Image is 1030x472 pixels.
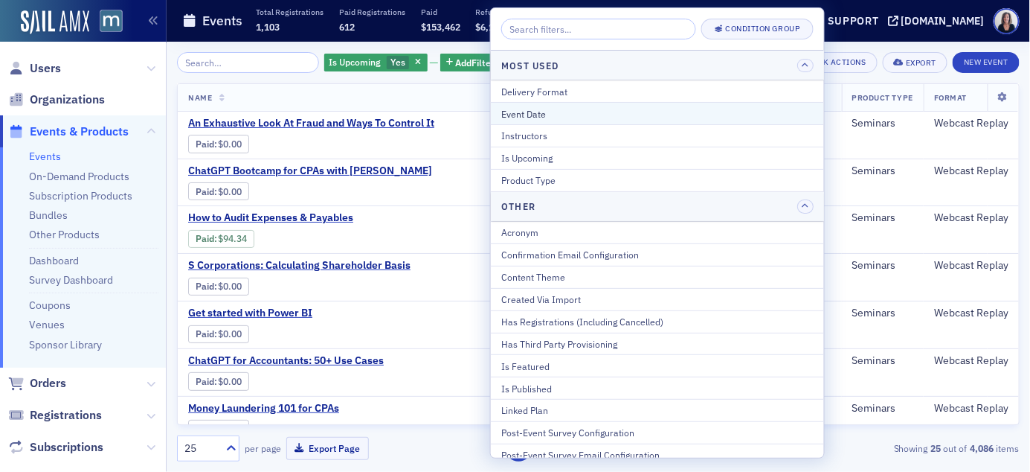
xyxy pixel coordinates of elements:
p: Refunded [476,7,511,17]
span: ChatGPT Bootcamp for CPAs with John Higgins [188,165,438,178]
div: Seminars [852,307,913,320]
h1: Events [202,12,242,30]
div: Showing out of items [749,441,1020,455]
div: Seminars [852,211,913,225]
div: 25 [184,441,217,456]
div: Paid: 0 - $0 [188,135,249,153]
span: : [196,186,219,197]
a: Dashboard [29,254,79,267]
div: Webcast Replay [934,307,1008,320]
span: : [196,138,219,150]
button: New Event [953,52,1020,73]
a: Paid [196,186,214,197]
h4: Other [501,200,535,213]
div: Confirmation Email Configuration [501,248,814,261]
a: Subscriptions [8,439,103,456]
div: Webcast Replay [934,165,1008,178]
div: Acronym [501,226,814,239]
p: Net [527,7,566,17]
div: Export [906,59,936,67]
button: Is Featured [491,354,824,377]
a: View Homepage [89,10,123,35]
span: : [196,376,219,387]
div: Paid: 0 - $0 [188,325,249,343]
div: Paid: 0 - $0 [188,372,249,390]
input: Search… [177,52,319,73]
div: Is Published [501,382,814,395]
div: Post-Event Survey Email Configuration [501,448,814,462]
a: Paid [196,138,214,150]
a: Paid [196,328,214,339]
div: Linked Plan [501,404,814,417]
div: Webcast Replay [934,117,1008,130]
h4: Most Used [501,59,559,72]
div: Bulk Actions [808,58,866,66]
div: Content Theme [501,270,814,284]
button: Post-Event Survey Email Configuration [491,444,824,466]
div: Has Registrations (Including Cancelled) [501,315,814,328]
div: Condition Group [726,25,800,33]
div: Seminars [852,402,913,415]
span: Product Type [852,92,913,103]
button: Linked Plan [491,399,824,421]
button: [DOMAIN_NAME] [888,16,990,26]
div: Event Date [501,107,814,121]
img: SailAMX [100,10,123,33]
a: ChatGPT for Accountants: 50+ Use Cases [188,354,438,368]
a: Get started with Power BI [188,307,438,320]
span: Yes [390,56,405,68]
div: Product Type [501,173,814,187]
span: Add Filter [456,56,495,69]
a: Registrations [8,407,102,424]
span: $6,152 [476,21,505,33]
a: Paid [196,281,214,292]
div: Seminars [852,354,913,368]
a: Sponsor Library [29,338,102,351]
p: Total Registrations [256,7,324,17]
a: Users [8,60,61,77]
span: Registrations [30,407,102,424]
div: Instructors [501,129,814,142]
a: Survey Dashboard [29,273,113,287]
button: Post-Event Survey Configuration [491,421,824,444]
a: Organizations [8,92,105,108]
span: 612 [339,21,355,33]
a: Subscription Products [29,189,132,202]
button: Export [883,52,947,73]
a: Bundles [29,208,68,222]
button: Instructors [491,124,824,147]
div: Paid: 0 - $0 [188,182,249,200]
a: ChatGPT Bootcamp for CPAs with [PERSON_NAME] [188,165,438,178]
img: SailAMX [21,10,89,34]
div: Webcast Replay [934,211,1008,225]
span: $0.00 [219,186,242,197]
button: Export Page [286,437,369,460]
span: $0.00 [219,328,242,339]
span: Organizations [30,92,105,108]
span: : [196,424,219,435]
button: Is Published [491,377,824,399]
a: Other Products [29,228,100,241]
p: Paid [421,7,460,17]
div: Is Upcoming [501,151,814,165]
span: 1,103 [256,21,280,33]
button: AddFilter [440,54,501,72]
div: Created Via Import [501,293,814,306]
a: Paid [196,424,214,435]
button: Is Upcoming [491,147,824,169]
div: Webcast Replay [934,354,1008,368]
a: How to Audit Expenses & Payables [188,211,438,225]
div: Paid: 0 - $0 [188,278,249,296]
button: Delivery Format [491,80,824,102]
span: S Corporations: Calculating Shareholder Basis [188,259,438,272]
span: Orders [30,375,66,392]
a: Venues [29,318,65,331]
span: Profile [994,8,1020,34]
a: Events & Products [8,124,129,140]
div: [DOMAIN_NAME] [901,14,985,28]
div: Delivery Format [501,85,814,98]
a: Money Laundering 101 for CPAs [188,402,438,415]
